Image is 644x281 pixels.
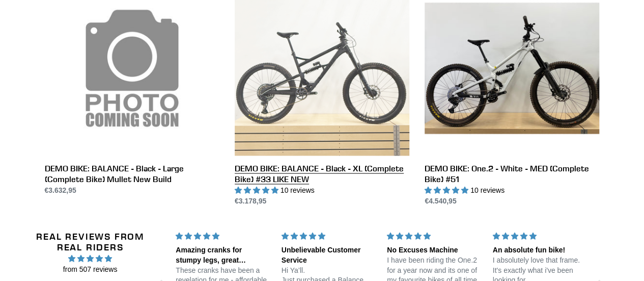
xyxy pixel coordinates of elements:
div: An absolute fun bike! [493,245,586,255]
div: Unbelievable Customer Service [282,245,375,265]
div: 5 stars [282,231,375,241]
div: No Excuses Machine [387,245,480,255]
div: 5 stars [176,231,269,241]
div: Amazing cranks for stumpy legs, great customer service too [176,245,269,265]
span: 4.96 stars [32,252,148,264]
h2: Real Reviews from Real Riders [32,231,148,252]
span: from 507 reviews [32,264,148,274]
div: 5 stars [493,231,586,241]
div: 5 stars [387,231,480,241]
